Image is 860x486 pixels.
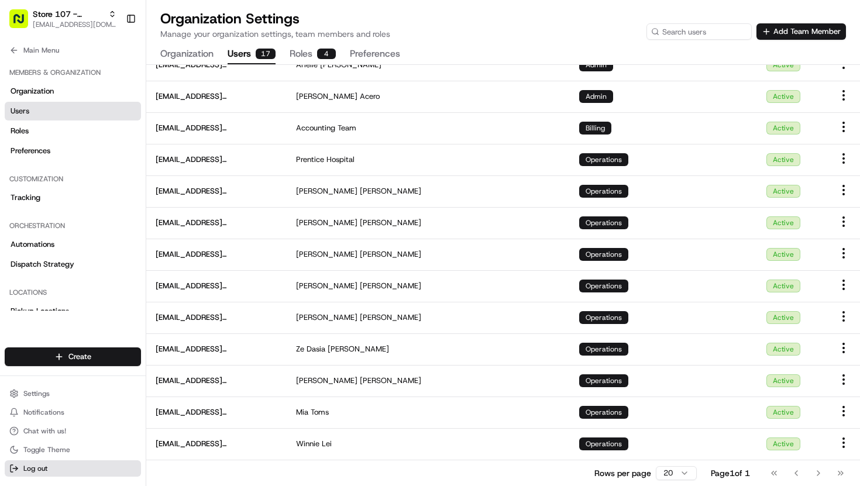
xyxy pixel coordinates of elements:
div: Page 1 of 1 [711,467,750,479]
div: Active [766,343,800,356]
button: Add Team Member [756,23,846,40]
span: Main Menu [23,46,59,55]
span: [PERSON_NAME] [328,344,389,354]
a: Preferences [5,142,141,160]
span: Organization [11,86,54,96]
span: Users [11,106,29,116]
span: [PERSON_NAME] [360,312,421,323]
span: [EMAIL_ADDRESS][DOMAIN_NAME] [156,312,277,323]
span: Lei [322,439,332,449]
a: Powered byPylon [82,198,142,207]
button: [EMAIL_ADDRESS][DOMAIN_NAME] [33,20,116,29]
a: 📗Knowledge Base [7,165,94,186]
span: [EMAIL_ADDRESS][DOMAIN_NAME] [156,344,277,354]
span: [EMAIL_ADDRESS][DOMAIN_NAME] [156,60,277,70]
span: Mia [296,407,308,418]
div: Active [766,153,800,166]
span: [PERSON_NAME] [296,249,357,260]
div: Admin [579,90,613,103]
button: Main Menu [5,42,141,58]
div: Admin [579,58,613,71]
button: Users [228,44,276,64]
div: Operations [579,437,628,450]
span: Ze Dasia [296,344,325,354]
a: 💻API Documentation [94,165,192,186]
button: Store 107 - Prentice Hospital (Just Salad) [33,8,104,20]
div: Members & Organization [5,63,141,82]
div: We're available if you need us! [40,123,148,133]
div: Active [766,311,800,324]
span: [PERSON_NAME] [296,281,357,291]
span: [EMAIL_ADDRESS][DOMAIN_NAME] [156,249,277,260]
div: Billing [579,122,611,135]
span: [EMAIL_ADDRESS][DOMAIN_NAME] [156,218,277,228]
div: Operations [579,280,628,292]
span: Log out [23,464,47,473]
img: 1736555255976-a54dd68f-1ca7-489b-9aae-adbdc363a1c4 [12,112,33,133]
span: Accounting [296,123,335,133]
span: [EMAIL_ADDRESS][DOMAIN_NAME] [156,154,277,165]
span: Acero [360,91,380,102]
span: Dispatch Strategy [11,259,74,270]
span: Create [68,351,91,362]
span: [PERSON_NAME] [360,218,421,228]
div: 📗 [12,171,21,180]
span: [EMAIL_ADDRESS][DOMAIN_NAME] [156,439,277,449]
span: Notifications [23,408,64,417]
button: Notifications [5,404,141,420]
div: Active [766,122,800,135]
span: [PERSON_NAME] [296,186,357,197]
span: Pylon [116,198,142,207]
a: Pickup Locations [5,302,141,320]
span: Knowledge Base [23,170,90,181]
div: Active [766,185,800,198]
span: [EMAIL_ADDRESS][DOMAIN_NAME] [156,123,277,133]
div: Active [766,216,800,229]
span: [PERSON_NAME] [360,249,421,260]
button: Start new chat [199,115,213,129]
button: Organization [160,44,214,64]
img: Nash [12,12,35,35]
span: [PERSON_NAME] [296,218,357,228]
span: Arielle [296,60,318,70]
button: Store 107 - Prentice Hospital (Just Salad)[EMAIL_ADDRESS][DOMAIN_NAME] [5,5,121,33]
button: Roles [290,44,336,64]
div: 17 [256,49,276,59]
div: Start new chat [40,112,192,123]
a: Organization [5,82,141,101]
span: Automations [11,239,54,250]
span: Team [338,123,356,133]
span: [EMAIL_ADDRESS][DOMAIN_NAME] [156,91,277,102]
a: Automations [5,235,141,254]
div: Operations [579,343,628,356]
div: Active [766,58,800,71]
div: 4 [317,49,336,59]
span: Tracking [11,192,40,203]
input: Clear [30,75,193,88]
div: Operations [579,248,628,261]
input: Search users [646,23,752,40]
p: Rows per page [594,467,651,479]
span: Chat with us! [23,426,66,436]
a: Roles [5,122,141,140]
div: Active [766,90,800,103]
a: Users [5,102,141,120]
div: Operations [579,216,628,229]
span: API Documentation [111,170,188,181]
span: [PERSON_NAME] [296,375,357,386]
span: [PERSON_NAME] [360,281,421,291]
div: 💻 [99,171,108,180]
span: Pickup Locations [11,306,69,316]
a: Dispatch Strategy [5,255,141,274]
div: Customization [5,170,141,188]
span: [EMAIL_ADDRESS][DOMAIN_NAME] [156,281,277,291]
span: [PERSON_NAME] [320,60,381,70]
button: Settings [5,385,141,402]
span: Settings [23,389,50,398]
div: Active [766,437,800,450]
div: Operations [579,153,628,166]
span: [PERSON_NAME] [296,312,357,323]
h1: Organization Settings [160,9,390,28]
span: Winnie [296,439,319,449]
